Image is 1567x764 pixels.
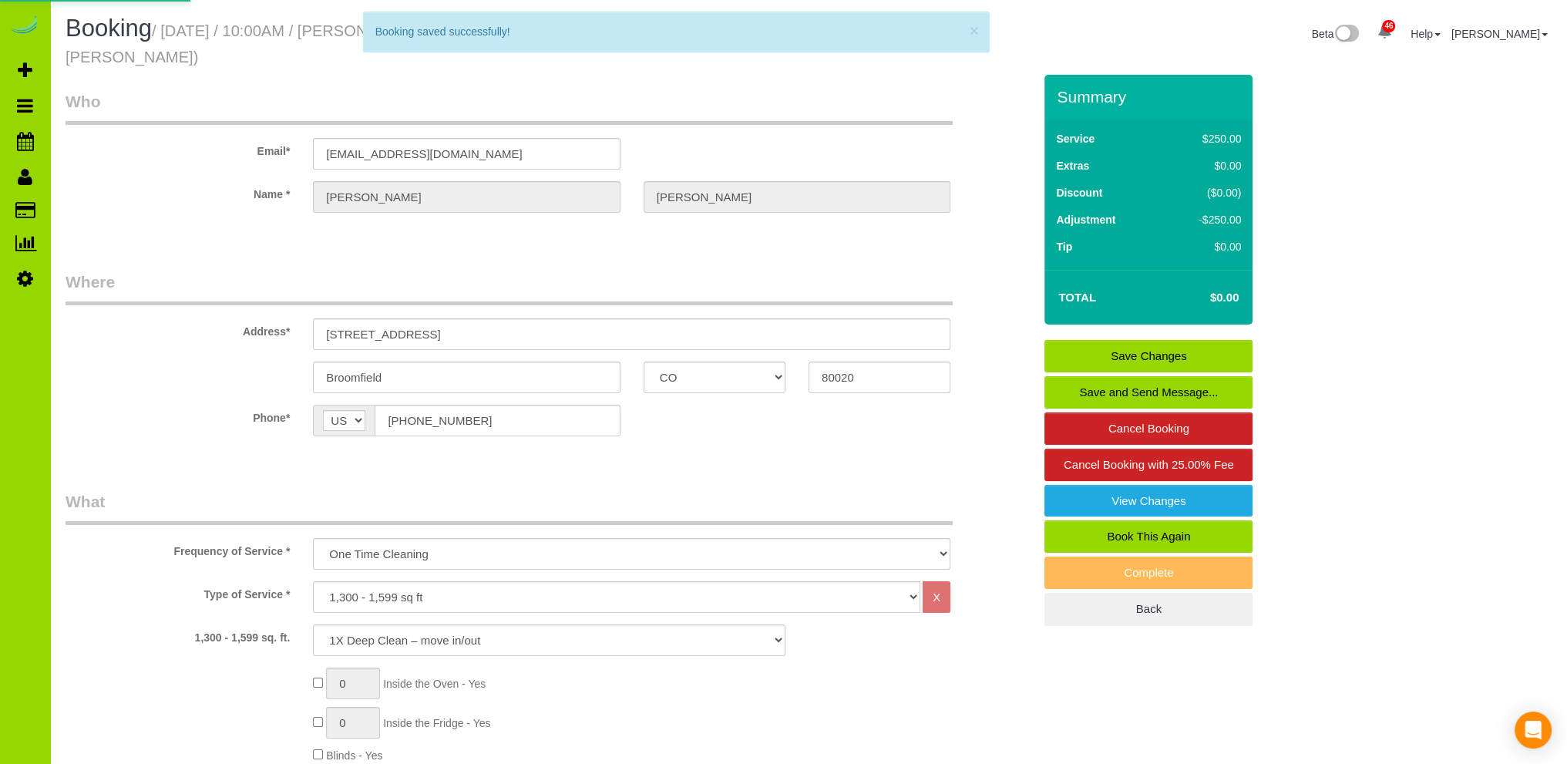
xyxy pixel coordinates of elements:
[1166,185,1241,200] div: ($0.00)
[66,271,953,305] legend: Where
[54,405,301,426] label: Phone*
[809,362,950,393] input: Zip Code*
[1312,28,1360,40] a: Beta
[1044,412,1253,445] a: Cancel Booking
[326,749,382,762] span: Blinds - Yes
[1370,15,1400,49] a: 46
[1056,239,1072,254] label: Tip
[1044,520,1253,553] a: Book This Again
[1057,88,1245,106] h3: Summary
[1164,291,1239,305] h4: $0.00
[383,717,490,729] span: Inside the Fridge - Yes
[1056,131,1095,146] label: Service
[1166,131,1241,146] div: $250.00
[1056,185,1102,200] label: Discount
[66,90,953,125] legend: Who
[54,181,301,202] label: Name *
[313,138,620,170] input: Email*
[54,318,301,339] label: Address*
[1044,593,1253,625] a: Back
[54,581,301,602] label: Type of Service *
[383,678,486,690] span: Inside the Oven - Yes
[1166,158,1241,173] div: $0.00
[313,181,620,213] input: First Name*
[66,15,152,42] span: Booking
[1044,485,1253,517] a: View Changes
[54,138,301,159] label: Email*
[1058,291,1096,304] strong: Total
[1166,212,1241,227] div: -$250.00
[54,624,301,645] label: 1,300 - 1,599 sq. ft.
[1411,28,1441,40] a: Help
[1166,239,1241,254] div: $0.00
[1333,25,1359,45] img: New interface
[1044,376,1253,409] a: Save and Send Message...
[313,362,620,393] input: City*
[970,22,979,39] button: ×
[1056,212,1115,227] label: Adjustment
[1056,158,1089,173] label: Extras
[1044,449,1253,481] a: Cancel Booking with 25.00% Fee
[644,181,950,213] input: Last Name*
[66,490,953,525] legend: What
[1382,20,1395,32] span: 46
[375,405,620,436] input: Phone*
[9,15,40,37] img: Automaid Logo
[375,24,977,39] div: Booking saved successfully!
[1044,340,1253,372] a: Save Changes
[54,538,301,559] label: Frequency of Service *
[1451,28,1548,40] a: [PERSON_NAME]
[1064,458,1234,471] span: Cancel Booking with 25.00% Fee
[1515,712,1552,749] div: Open Intercom Messenger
